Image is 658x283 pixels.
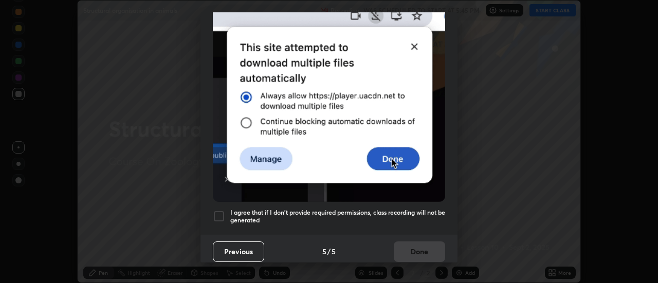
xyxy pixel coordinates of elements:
h4: / [327,246,331,257]
h4: 5 [322,246,326,257]
h5: I agree that if I don't provide required permissions, class recording will not be generated [230,209,445,224]
h4: 5 [332,246,336,257]
button: Previous [213,241,264,262]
